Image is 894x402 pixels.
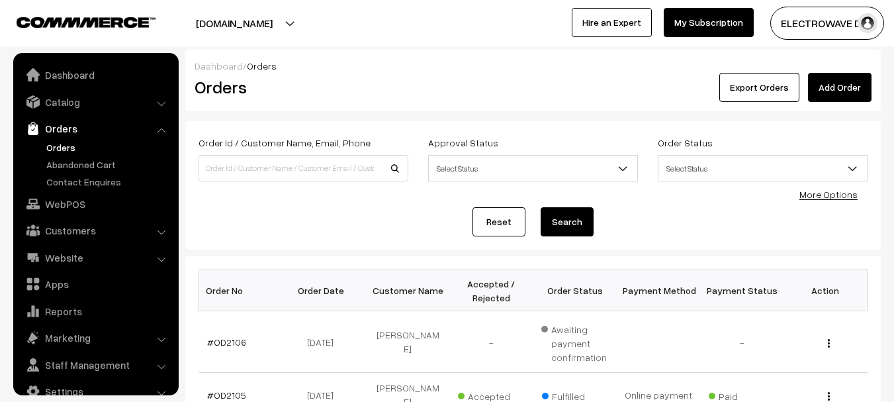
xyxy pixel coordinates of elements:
[700,270,783,311] th: Payment Status
[17,13,132,29] a: COMMMERCE
[199,155,408,181] input: Order Id / Customer Name / Customer Email / Customer Phone
[17,90,174,114] a: Catalog
[43,158,174,172] a: Abandoned Cart
[17,353,174,377] a: Staff Management
[17,272,174,296] a: Apps
[449,311,533,373] td: -
[572,8,652,37] a: Hire an Expert
[658,136,713,150] label: Order Status
[17,326,174,350] a: Marketing
[207,389,246,401] a: #OD2105
[828,392,830,401] img: Menu
[43,140,174,154] a: Orders
[700,311,783,373] td: -
[449,270,533,311] th: Accepted / Rejected
[199,136,371,150] label: Order Id / Customer Name, Email, Phone
[617,270,700,311] th: Payment Method
[17,63,174,87] a: Dashboard
[195,59,872,73] div: /
[195,77,407,97] h2: Orders
[541,207,594,236] button: Search
[17,219,174,242] a: Customers
[17,192,174,216] a: WebPOS
[533,270,617,311] th: Order Status
[664,8,754,37] a: My Subscription
[541,319,609,364] span: Awaiting payment confirmation
[428,136,498,150] label: Approval Status
[195,60,243,72] a: Dashboard
[783,270,867,311] th: Action
[17,17,156,27] img: COMMMERCE
[858,13,877,33] img: user
[207,336,246,348] a: #OD2106
[472,207,525,236] a: Reset
[283,311,366,373] td: [DATE]
[429,157,637,180] span: Select Status
[283,270,366,311] th: Order Date
[428,155,638,181] span: Select Status
[799,189,858,200] a: More Options
[247,60,277,72] span: Orders
[17,299,174,323] a: Reports
[808,73,872,102] a: Add Order
[150,7,319,40] button: [DOMAIN_NAME]
[366,311,449,373] td: [PERSON_NAME]
[366,270,449,311] th: Customer Name
[658,155,868,181] span: Select Status
[17,246,174,270] a: Website
[17,117,174,140] a: Orders
[828,339,830,348] img: Menu
[770,7,884,40] button: ELECTROWAVE DE…
[719,73,799,102] button: Export Orders
[43,175,174,189] a: Contact Enquires
[199,270,283,311] th: Order No
[658,157,867,180] span: Select Status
